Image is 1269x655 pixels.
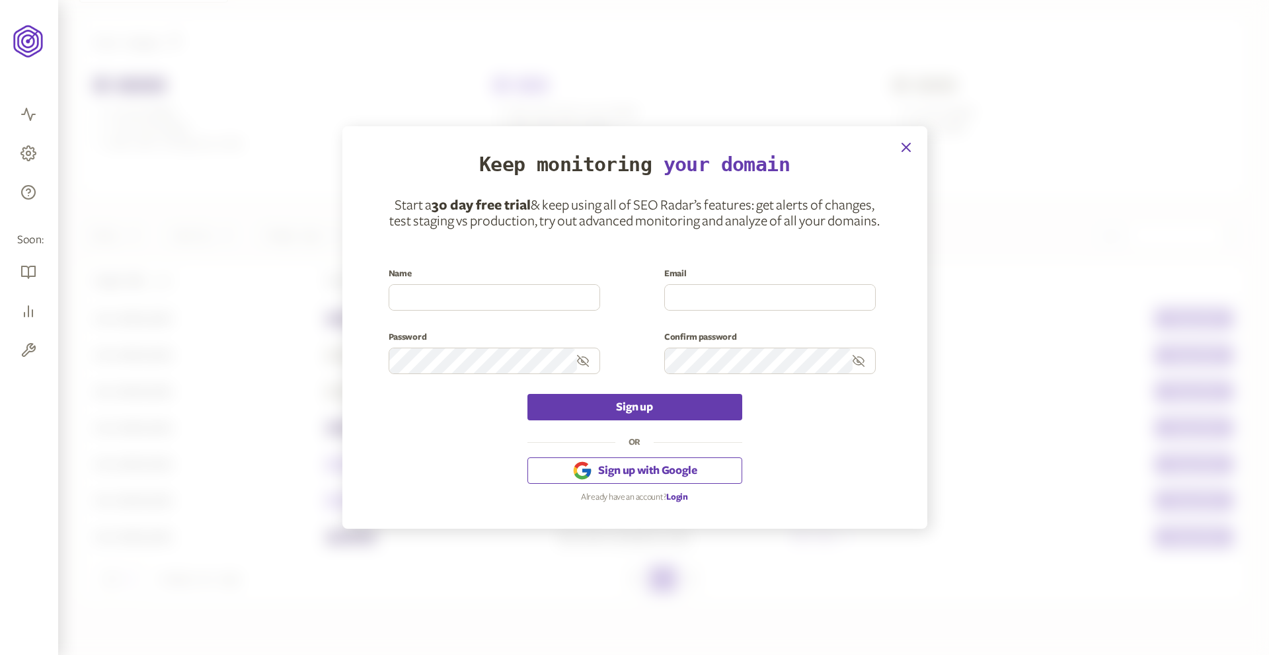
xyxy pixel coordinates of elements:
a: Login [666,492,688,502]
button: Sign up [527,394,742,420]
label: Name [389,268,605,279]
h2: Keep monitoring [389,153,881,176]
label: Confirm password [664,332,881,342]
span: Sign up with Google [598,463,697,479]
label: Email [664,268,881,279]
p: Already have an account? [389,492,881,502]
legend: OR [615,437,654,447]
span: 30 day free trial [432,198,531,212]
span: your domain [664,153,790,176]
button: Sign up with Google [527,457,742,484]
p: Start a & keep using all of SEO Radar’s features: get alerts of changes, test staging vs producti... [389,197,881,229]
span: Soon: [17,233,41,248]
label: Password [389,332,605,342]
